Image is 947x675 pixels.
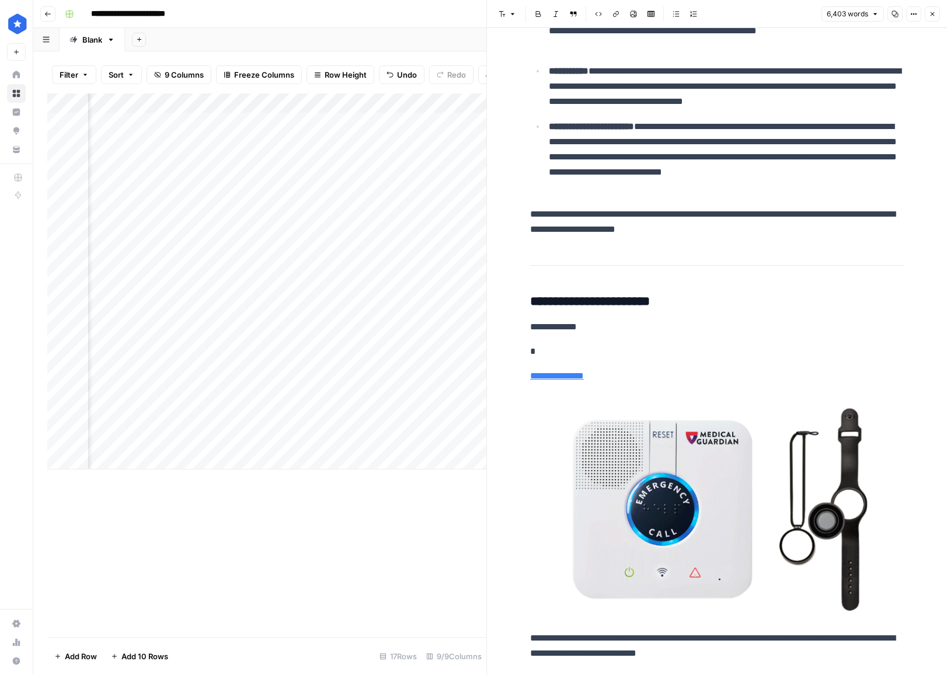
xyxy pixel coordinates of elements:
[52,65,96,84] button: Filter
[375,647,422,666] div: 17 Rows
[216,65,302,84] button: Freeze Columns
[325,69,367,81] span: Row Height
[121,650,168,662] span: Add 10 Rows
[7,614,26,633] a: Settings
[7,140,26,159] a: Your Data
[7,121,26,140] a: Opportunities
[397,69,417,81] span: Undo
[82,34,102,46] div: Blank
[422,647,486,666] div: 9/9 Columns
[65,650,97,662] span: Add Row
[7,103,26,121] a: Insights
[7,84,26,103] a: Browse
[447,69,466,81] span: Redo
[307,65,374,84] button: Row Height
[234,69,294,81] span: Freeze Columns
[60,69,78,81] span: Filter
[7,652,26,670] button: Help + Support
[165,69,204,81] span: 9 Columns
[429,65,473,84] button: Redo
[379,65,424,84] button: Undo
[7,633,26,652] a: Usage
[827,9,868,19] span: 6,403 words
[7,65,26,84] a: Home
[7,9,26,39] button: Workspace: ConsumerAffairs
[101,65,142,84] button: Sort
[821,6,884,22] button: 6,403 words
[104,647,175,666] button: Add 10 Rows
[7,13,28,34] img: ConsumerAffairs Logo
[147,65,211,84] button: 9 Columns
[60,28,125,51] a: Blank
[109,69,124,81] span: Sort
[47,647,104,666] button: Add Row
